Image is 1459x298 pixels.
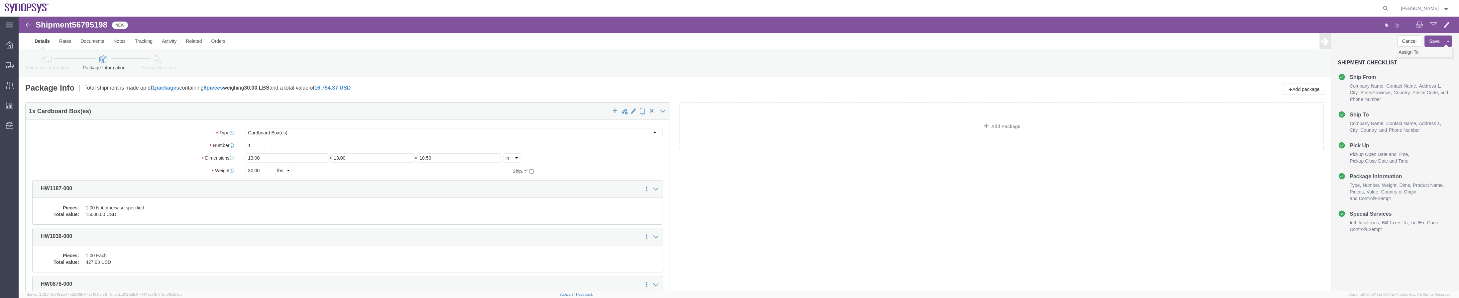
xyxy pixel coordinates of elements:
[1349,292,1451,297] span: Copyright © [DATE]-[DATE] Agistix Inc., All Rights Reserved
[1401,4,1450,12] button: [PERSON_NAME]
[80,292,107,296] span: [DATE] 10:05:38
[154,292,182,296] span: [DATE] 09:58:55
[576,292,593,296] a: Feedback
[110,292,182,296] span: Client: 2025.19.0-7f44ea7
[1401,5,1439,12] span: Caleb Jackson
[19,17,1459,291] iframe: FS Legacy Container
[5,3,49,13] img: logo
[27,292,107,296] span: Server: 2025.19.0-192a4753216
[560,292,576,296] a: Support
